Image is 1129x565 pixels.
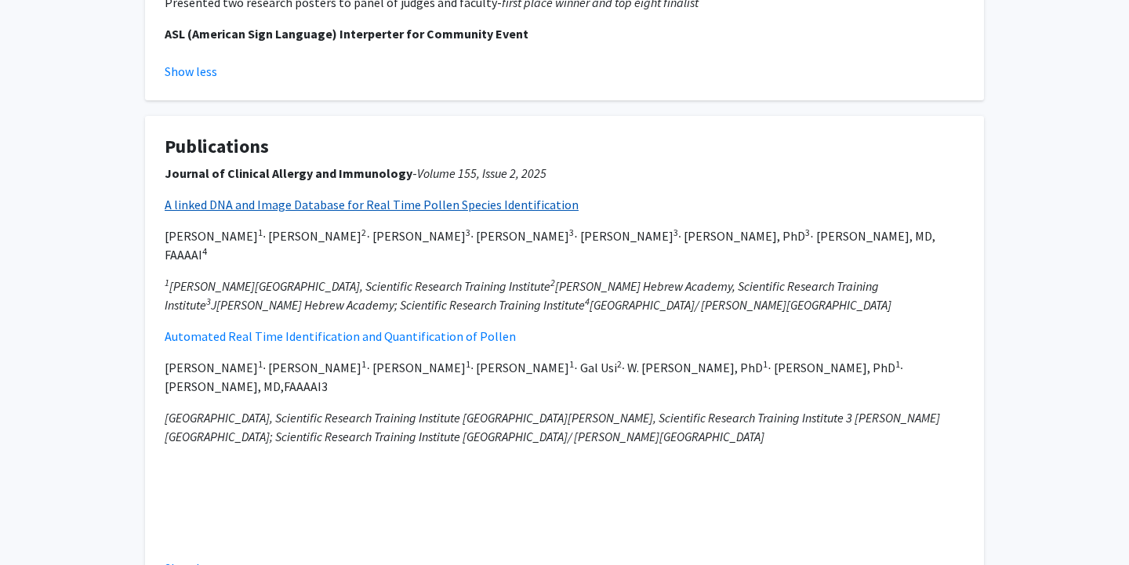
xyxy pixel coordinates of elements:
[12,494,67,553] iframe: Chat
[763,358,768,370] sup: 1
[805,226,810,238] sup: 3
[895,358,900,370] sup: 1
[361,226,366,238] sup: 2
[169,278,550,294] span: [PERSON_NAME][GEOGRAPHIC_DATA], Scientific Research Training Institute
[617,358,622,370] sup: 2
[590,297,891,313] span: [GEOGRAPHIC_DATA]/ [PERSON_NAME][GEOGRAPHIC_DATA]
[216,297,585,313] span: [PERSON_NAME] Hebrew Academy; Scientific Research Training Institute
[165,358,964,396] p: [PERSON_NAME] ∙ [PERSON_NAME] ∙ [PERSON_NAME] ∙ [PERSON_NAME] ∙ Gal Usi ∙ W. [PERSON_NAME], PhD ∙...
[550,277,555,288] sup: 2
[417,165,519,181] em: Volume 155, Issue 2,
[569,226,574,238] sup: 3
[466,226,470,238] sup: 3
[466,358,470,370] sup: 1
[165,328,516,344] a: Automated Real Time Identification and Quantification of Pollen
[284,378,328,394] span: FAAAAI3
[258,226,263,238] sup: 1
[361,358,366,370] sup: 1
[673,226,678,238] sup: 3
[165,165,412,181] strong: Journal of Clinical Allergy and Immunology
[521,165,546,181] em: 2025
[165,62,217,81] button: Show less
[165,164,964,183] p: -
[165,197,579,212] a: A linked DNA and Image Database for Real Time Pollen Species Identification
[165,410,940,444] em: [GEOGRAPHIC_DATA], Scientific Research Training Institute [GEOGRAPHIC_DATA][PERSON_NAME], Scienti...
[585,295,590,307] sup: 4
[569,358,574,370] sup: 1
[211,297,216,313] span: J
[165,136,964,158] h4: Publications
[258,358,263,370] sup: 1
[165,226,964,264] p: [PERSON_NAME] ∙ [PERSON_NAME] ∙ [PERSON_NAME] ∙ [PERSON_NAME] ∙ [PERSON_NAME] ∙ [PERSON_NAME], Ph...
[165,26,528,42] strong: ASL (American Sign Language) Interperter for Community Event
[206,295,211,307] sup: 3
[202,245,207,257] sup: 4
[165,277,169,288] sup: 1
